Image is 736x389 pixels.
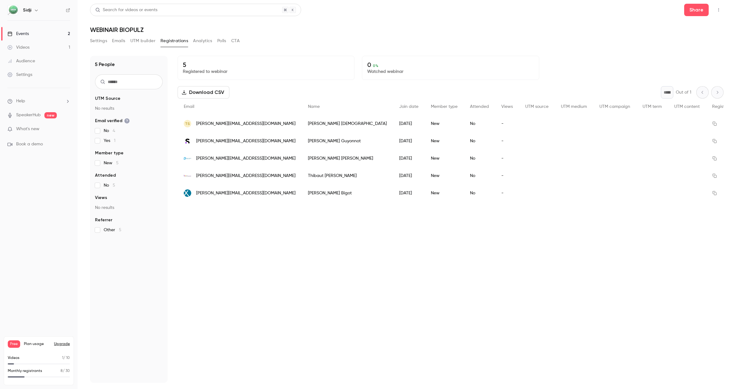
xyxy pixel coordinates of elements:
[119,228,121,232] span: 5
[525,104,549,109] span: UTM source
[54,342,70,347] button: Upgrade
[501,104,513,109] span: Views
[104,227,121,233] span: Other
[184,172,191,179] img: biose.com
[217,36,226,46] button: Polls
[95,95,163,233] section: facet-groups
[464,184,495,202] div: No
[561,104,587,109] span: UTM medium
[425,167,464,184] div: New
[183,69,349,75] p: Registered to webinar
[676,89,691,95] p: Out of 1
[61,369,63,373] span: 8
[8,355,20,361] p: Videos
[367,61,534,69] p: 0
[393,184,425,202] div: [DATE]
[95,118,130,124] span: Email verified
[684,4,709,16] button: Share
[231,36,240,46] button: CTA
[196,121,296,127] span: [PERSON_NAME][EMAIL_ADDRESS][DOMAIN_NAME]
[464,150,495,167] div: No
[90,36,107,46] button: Settings
[95,217,112,223] span: Referrer
[393,132,425,150] div: [DATE]
[425,150,464,167] div: New
[104,182,115,188] span: No
[104,138,115,144] span: Yes
[8,368,42,374] p: Monthly registrants
[61,368,70,374] p: / 30
[674,104,700,109] span: UTM content
[95,105,163,112] p: No results
[425,115,464,132] div: New
[184,137,191,145] img: sanofi.com
[495,184,519,202] div: -
[16,98,25,104] span: Help
[16,141,43,148] span: Book a demo
[495,132,519,150] div: -
[599,104,630,109] span: UTM campaign
[196,190,296,197] span: [PERSON_NAME][EMAIL_ADDRESS][DOMAIN_NAME]
[495,167,519,184] div: -
[95,150,124,156] span: Member type
[302,132,393,150] div: [PERSON_NAME] Guyonnot
[495,150,519,167] div: -
[7,31,29,37] div: Events
[7,72,32,78] div: Settings
[495,115,519,132] div: -
[464,132,495,150] div: No
[184,155,191,162] img: umontpellier.fr
[373,64,378,68] span: 0 %
[104,160,119,166] span: New
[90,26,724,33] h1: WEBINAIR BIOPULZ
[308,104,320,109] span: Name
[464,115,495,132] div: No
[16,112,41,118] a: SpeakerHub
[113,129,115,133] span: 4
[24,342,50,347] span: Plan usage
[302,167,393,184] div: Thibaut [PERSON_NAME]
[425,184,464,202] div: New
[8,340,20,348] span: Free
[367,69,534,75] p: Watched webinar
[425,132,464,150] div: New
[7,44,29,51] div: Videos
[464,167,495,184] div: No
[160,36,188,46] button: Registrations
[95,95,120,102] span: UTM Source
[16,126,39,132] span: What's new
[393,115,425,132] div: [DATE]
[193,36,212,46] button: Analytics
[184,104,194,109] span: Email
[196,155,296,162] span: [PERSON_NAME][EMAIL_ADDRESS][DOMAIN_NAME]
[185,121,190,126] span: TS
[643,104,662,109] span: UTM term
[196,138,296,144] span: [PERSON_NAME][EMAIL_ADDRESS][DOMAIN_NAME]
[393,150,425,167] div: [DATE]
[113,183,115,188] span: 5
[95,7,157,13] div: Search for videos or events
[23,7,31,13] h6: Sidji
[184,189,191,197] img: xfab.com
[95,172,116,179] span: Attended
[112,36,125,46] button: Emails
[302,184,393,202] div: [PERSON_NAME] Bigot
[470,104,489,109] span: Attended
[95,61,115,68] h1: 5 People
[7,58,35,64] div: Audience
[393,167,425,184] div: [DATE]
[62,356,63,360] span: 1
[114,139,115,143] span: 1
[183,61,349,69] p: 5
[8,5,18,15] img: Sidji
[95,205,163,211] p: No results
[302,150,393,167] div: [PERSON_NAME] [PERSON_NAME]
[178,86,229,99] button: Download CSV
[431,104,458,109] span: Member type
[302,115,393,132] div: [PERSON_NAME] [DEMOGRAPHIC_DATA]
[399,104,418,109] span: Join date
[95,195,107,201] span: Views
[7,98,70,104] li: help-dropdown-opener
[130,36,156,46] button: UTM builder
[196,173,296,179] span: [PERSON_NAME][EMAIL_ADDRESS][DOMAIN_NAME]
